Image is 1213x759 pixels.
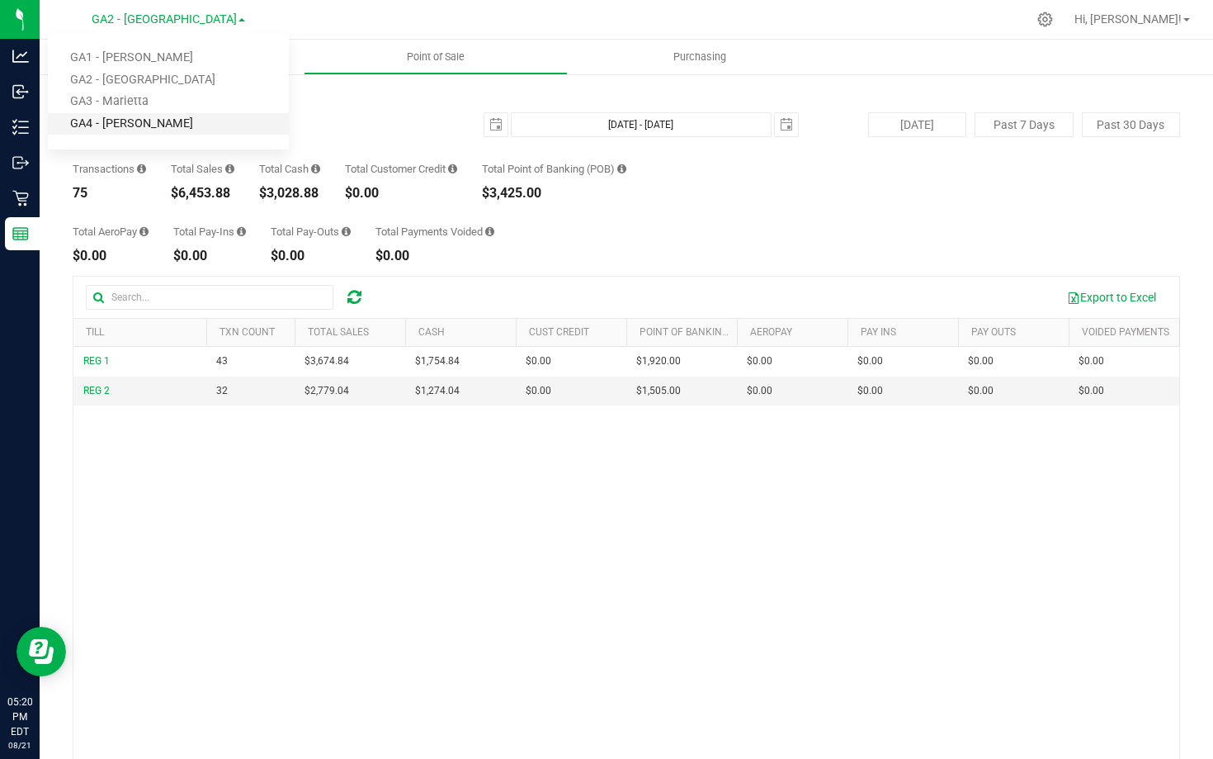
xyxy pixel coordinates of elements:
[171,187,234,200] div: $6,453.88
[375,226,494,237] div: Total Payments Voided
[259,187,320,200] div: $3,028.88
[861,326,896,338] a: Pay Ins
[73,226,149,237] div: Total AeroPay
[482,187,626,200] div: $3,425.00
[342,226,351,237] i: Sum of all cash pay-outs removed from tills within the date range.
[345,164,457,174] div: Total Customer Credit
[48,69,289,92] a: GA2 - [GEOGRAPHIC_DATA]
[216,383,228,399] span: 32
[617,164,626,174] i: Sum of the successful, non-voided point-of-banking payment transaction amounts, both via payment ...
[48,47,289,69] a: GA1 - [PERSON_NAME]
[968,383,994,399] span: $0.00
[40,40,304,74] a: Inventory
[173,226,246,237] div: Total Pay-Ins
[219,326,275,338] a: TXN Count
[171,164,234,174] div: Total Sales
[173,249,246,263] div: $0.00
[304,40,568,74] a: Point of Sale
[448,164,457,174] i: Sum of all successful, non-voided payment transaction amounts using account credit as the payment...
[418,326,445,338] a: Cash
[345,187,457,200] div: $0.00
[86,285,333,310] input: Search...
[415,353,460,369] span: $1,754.84
[304,383,349,399] span: $2,779.04
[7,695,32,739] p: 05:20 PM EDT
[485,226,494,237] i: Sum of all voided payment transaction amounts (excluding tips and transaction fees) within the da...
[225,164,234,174] i: Sum of all successful, non-voided payment transaction amounts (excluding tips and transaction fee...
[216,353,228,369] span: 43
[857,383,883,399] span: $0.00
[971,326,1016,338] a: Pay Outs
[12,83,29,100] inline-svg: Inbound
[137,164,146,174] i: Count of all successful payment transactions, possibly including voids, refunds, and cash-back fr...
[375,249,494,263] div: $0.00
[651,50,748,64] span: Purchasing
[1078,353,1104,369] span: $0.00
[271,249,351,263] div: $0.00
[12,119,29,135] inline-svg: Inventory
[304,353,349,369] span: $3,674.84
[747,383,772,399] span: $0.00
[747,353,772,369] span: $0.00
[12,190,29,206] inline-svg: Retail
[484,113,507,136] span: select
[529,326,589,338] a: Cust Credit
[259,164,320,174] div: Total Cash
[12,225,29,242] inline-svg: Reports
[968,353,994,369] span: $0.00
[857,353,883,369] span: $0.00
[482,164,626,174] div: Total Point of Banking (POB)
[750,326,792,338] a: AeroPay
[775,113,798,136] span: select
[7,739,32,752] p: 08/21
[526,353,551,369] span: $0.00
[311,164,320,174] i: Sum of all successful, non-voided cash payment transaction amounts (excluding tips and transactio...
[271,226,351,237] div: Total Pay-Outs
[308,326,369,338] a: Total Sales
[1082,326,1169,338] a: Voided Payments
[139,226,149,237] i: Sum of all successful AeroPay payment transaction amounts for all purchases in the date range. Ex...
[1056,283,1167,311] button: Export to Excel
[636,383,681,399] span: $1,505.00
[92,12,237,26] span: GA2 - [GEOGRAPHIC_DATA]
[73,164,146,174] div: Transactions
[868,112,966,137] button: [DATE]
[17,627,66,676] iframe: Resource center
[1082,112,1180,137] button: Past 30 Days
[86,326,104,338] a: Till
[640,326,757,338] a: Point of Banking (POB)
[975,112,1073,137] button: Past 7 Days
[1035,12,1055,27] div: Manage settings
[568,40,832,74] a: Purchasing
[83,355,110,367] span: REG 1
[12,154,29,171] inline-svg: Outbound
[526,383,551,399] span: $0.00
[237,226,246,237] i: Sum of all cash pay-ins added to tills within the date range.
[385,50,487,64] span: Point of Sale
[415,383,460,399] span: $1,274.04
[1078,383,1104,399] span: $0.00
[636,353,681,369] span: $1,920.00
[73,187,146,200] div: 75
[83,385,110,396] span: REG 2
[1074,12,1182,26] span: Hi, [PERSON_NAME]!
[12,48,29,64] inline-svg: Analytics
[48,113,289,135] a: GA4 - [PERSON_NAME]
[73,249,149,263] div: $0.00
[48,91,289,113] a: GA3 - Marietta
